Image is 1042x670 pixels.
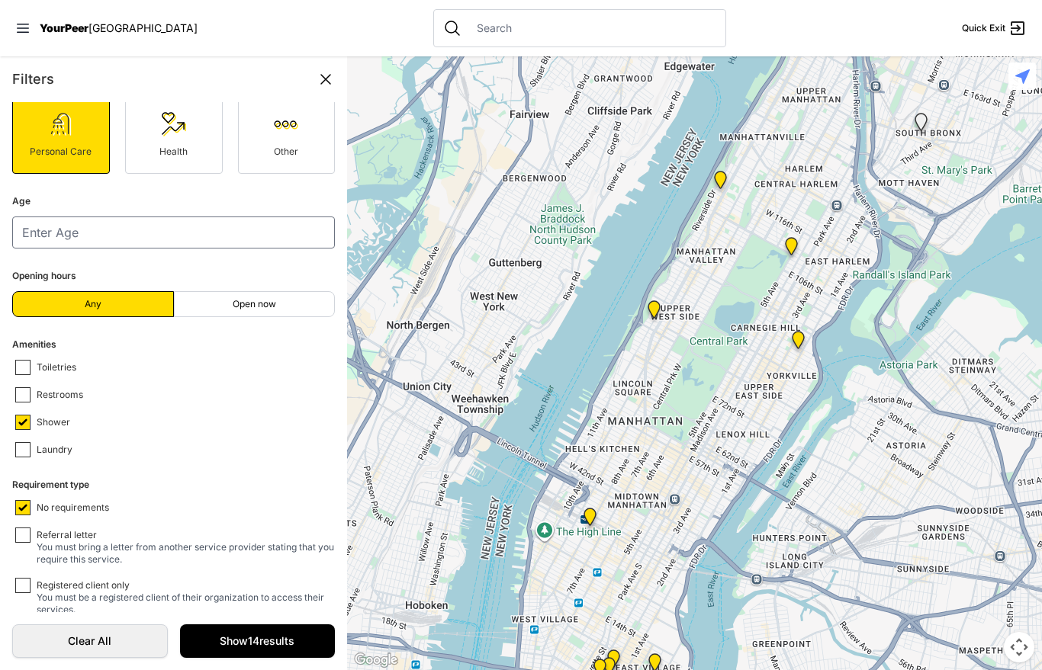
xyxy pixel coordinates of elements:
span: Filters [12,71,54,87]
a: Health [125,96,223,174]
span: Open now [233,298,276,310]
div: Sunrise DYCD Youth Drop-in Center - Closed [905,107,937,143]
span: No requirements [37,502,109,515]
a: Personal Care [12,96,110,174]
span: Quick Exit [962,22,1005,34]
input: Referral letterYou must bring a letter from another service provider stating that you require thi... [15,527,31,543]
input: Enter Age [12,216,335,248]
div: Antonio Olivieri Drop-in Center [574,502,606,538]
a: Clear All [12,624,168,658]
span: Toiletries [37,361,76,375]
a: Quick Exit [962,19,1027,37]
input: No requirements [15,500,31,515]
span: Age [12,195,31,207]
input: Search [468,21,716,36]
span: You must bring a letter from another service provider stating that you require this service. [37,541,334,565]
span: Other [274,146,298,157]
input: Registered client onlyYou must be a registered client of their organization to access their servi... [15,578,31,593]
img: Google [351,650,401,670]
div: Manhattan [776,231,807,268]
span: Opening hours [12,270,76,281]
span: Restrooms [37,389,83,402]
span: Registered client only [37,579,130,591]
div: Pathways Adult Drop-In Program [638,294,670,331]
a: Open this area in Google Maps (opens a new window) [351,650,401,670]
button: Map camera controls [1004,632,1034,662]
a: YourPeer[GEOGRAPHIC_DATA] [40,24,198,33]
span: YourPeer [40,21,88,34]
span: Clear All [28,633,152,649]
span: You must be a registered client of their organization to access their services. [37,591,324,615]
span: Referral letter [37,529,97,540]
span: Shower [37,416,70,430]
input: Toiletries [15,360,31,375]
a: Other [238,96,336,174]
a: Show14results [180,624,336,658]
input: Laundry [15,442,31,457]
span: Requirement type [12,479,89,490]
div: Avenue Church [783,325,814,361]
span: Any [85,298,101,310]
input: Shower [15,415,31,430]
span: Personal Care [30,146,92,157]
span: Health [159,146,188,157]
input: Restrooms [15,387,31,402]
span: [GEOGRAPHIC_DATA] [88,21,198,34]
span: Laundry [37,444,72,457]
span: Amenities [12,338,56,350]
